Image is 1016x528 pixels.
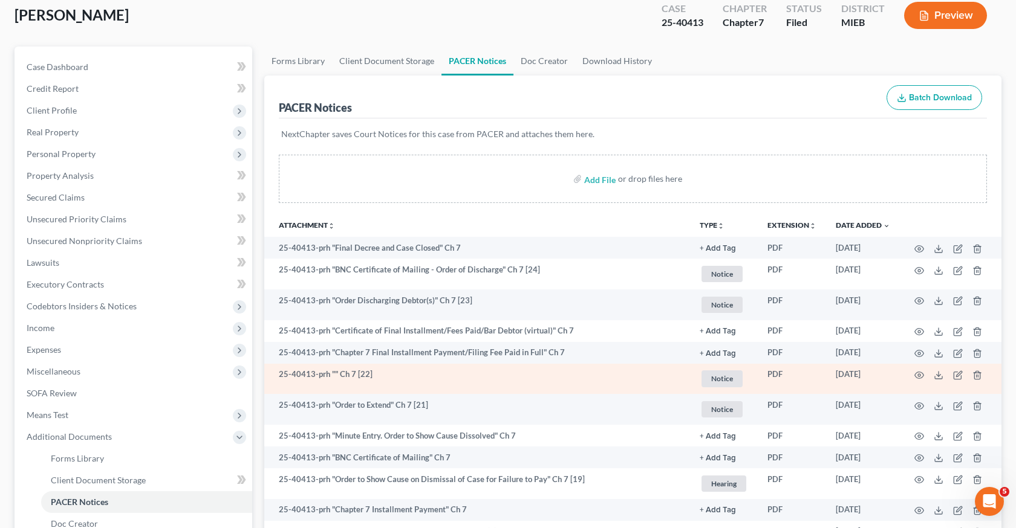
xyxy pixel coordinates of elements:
div: or drop files here [618,173,682,185]
div: PACER Notices [279,100,352,115]
div: District [841,2,885,16]
td: [DATE] [826,320,900,342]
a: Attachmentunfold_more [279,221,335,230]
a: Notice [700,369,748,388]
a: + Add Tag [700,347,748,358]
a: Doc Creator [513,47,575,76]
span: Client Document Storage [51,475,146,485]
td: 25-40413-prh "Final Decree and Case Closed" Ch 7 [264,237,690,259]
div: Status [786,2,822,16]
span: Case Dashboard [27,62,88,72]
span: Unsecured Priority Claims [27,214,126,224]
span: Notice [702,266,743,282]
span: Client Profile [27,105,77,115]
td: PDF [758,468,826,499]
span: Lawsuits [27,257,59,268]
span: PACER Notices [51,497,108,507]
td: [DATE] [826,446,900,468]
a: Lawsuits [17,252,252,274]
div: Chapter [723,16,767,30]
a: Notice [700,399,748,419]
span: Additional Documents [27,431,112,442]
td: 25-40413-prh "BNC Certificate of Mailing - Order of Discharge" Ch 7 [24] [264,259,690,289]
div: MIEB [841,16,885,30]
a: Executory Contracts [17,274,252,295]
td: [DATE] [826,468,900,499]
span: Personal Property [27,149,96,159]
button: + Add Tag [700,433,736,440]
td: 25-40413-prh "Order to Extend" Ch 7 [21] [264,394,690,425]
a: Date Added expand_more [836,221,890,230]
td: PDF [758,394,826,425]
p: NextChapter saves Court Notices for this case from PACER and attaches them here. [281,128,985,140]
td: [DATE] [826,342,900,364]
i: unfold_more [717,222,725,230]
span: Means Test [27,410,68,420]
td: PDF [758,259,826,289]
td: 25-40413-prh "" Ch 7 [22] [264,364,690,394]
a: + Add Tag [700,430,748,442]
a: + Add Tag [700,242,748,254]
div: Case [662,2,703,16]
i: expand_more [883,222,890,230]
a: SOFA Review [17,382,252,404]
span: Codebtors Insiders & Notices [27,301,137,311]
td: [DATE] [826,237,900,259]
div: Chapter [723,2,767,16]
a: Unsecured Priority Claims [17,208,252,230]
a: Hearing [700,474,748,494]
span: Income [27,323,54,333]
a: Download History [575,47,659,76]
button: + Add Tag [700,327,736,335]
td: PDF [758,446,826,468]
td: 25-40413-prh "Order Discharging Debtor(s)" Ch 7 [23] [264,289,690,320]
span: Expenses [27,344,61,355]
td: PDF [758,320,826,342]
div: 25-40413 [662,16,703,30]
span: Real Property [27,127,79,137]
td: 25-40413-prh "BNC Certificate of Mailing" Ch 7 [264,446,690,468]
span: Executory Contracts [27,279,104,289]
span: Credit Report [27,83,79,94]
span: Hearing [702,475,746,492]
span: 5 [1000,487,1009,497]
a: Property Analysis [17,165,252,187]
button: + Add Tag [700,454,736,462]
td: PDF [758,289,826,320]
a: PACER Notices [41,491,252,513]
td: [DATE] [826,425,900,446]
span: [PERSON_NAME] [15,6,129,24]
a: + Add Tag [700,452,748,463]
span: Secured Claims [27,192,85,202]
td: 25-40413-prh "Order to Show Cause on Dismissal of Case for Failure to Pay" Ch 7 [19] [264,468,690,499]
button: Batch Download [887,85,982,111]
a: Forms Library [264,47,332,76]
a: Forms Library [41,448,252,469]
span: Notice [702,297,743,313]
a: PACER Notices [441,47,513,76]
td: [DATE] [826,394,900,425]
span: Property Analysis [27,170,94,181]
i: unfold_more [328,222,335,230]
a: Case Dashboard [17,56,252,78]
a: Client Document Storage [41,469,252,491]
td: PDF [758,364,826,394]
button: + Add Tag [700,245,736,253]
span: Notice [702,370,743,387]
a: Extensionunfold_more [767,221,816,230]
td: [DATE] [826,289,900,320]
span: Unsecured Nonpriority Claims [27,236,142,246]
iframe: Intercom live chat [975,487,1004,516]
button: TYPEunfold_more [700,222,725,230]
button: + Add Tag [700,506,736,514]
td: PDF [758,237,826,259]
td: PDF [758,342,826,364]
td: [DATE] [826,364,900,394]
td: 25-40413-prh "Chapter 7 Final Installment Payment/Filing Fee Paid in Full" Ch 7 [264,342,690,364]
a: Notice [700,295,748,315]
button: Preview [904,2,987,29]
a: Credit Report [17,78,252,100]
a: + Add Tag [700,325,748,336]
td: [DATE] [826,259,900,289]
span: 7 [758,16,764,28]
